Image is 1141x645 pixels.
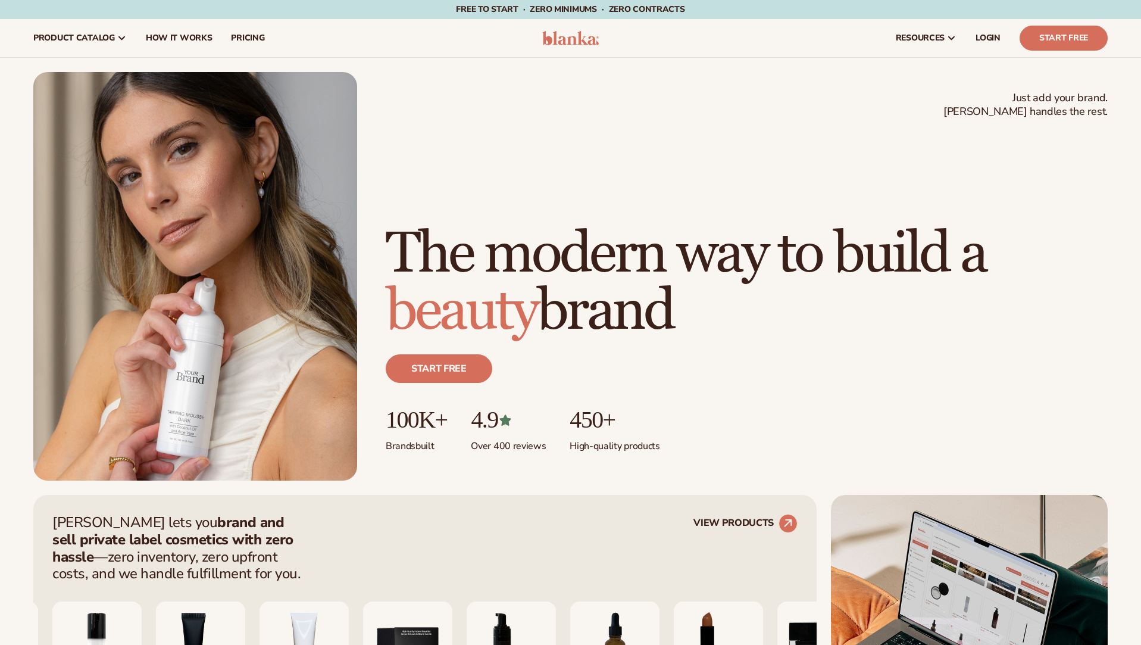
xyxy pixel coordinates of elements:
a: product catalog [24,19,136,57]
a: Start Free [1020,26,1108,51]
a: pricing [221,19,274,57]
p: [PERSON_NAME] lets you —zero inventory, zero upfront costs, and we handle fulfillment for you. [52,514,308,582]
span: Just add your brand. [PERSON_NAME] handles the rest. [943,91,1108,119]
p: Over 400 reviews [471,433,546,453]
img: logo [542,31,599,45]
strong: brand and sell private label cosmetics with zero hassle [52,513,293,566]
img: Female holding tanning mousse. [33,72,357,481]
span: product catalog [33,33,115,43]
a: LOGIN [966,19,1010,57]
a: Start free [386,354,492,383]
span: beauty [386,276,537,346]
span: Free to start · ZERO minimums · ZERO contracts [456,4,684,15]
a: How It Works [136,19,222,57]
span: LOGIN [976,33,1001,43]
p: 450+ [570,407,659,433]
span: pricing [231,33,264,43]
p: High-quality products [570,433,659,453]
p: 4.9 [471,407,546,433]
a: resources [886,19,966,57]
span: resources [896,33,945,43]
h1: The modern way to build a brand [386,226,1108,340]
a: VIEW PRODUCTS [693,514,798,533]
span: How It Works [146,33,212,43]
p: Brands built [386,433,447,453]
p: 100K+ [386,407,447,433]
